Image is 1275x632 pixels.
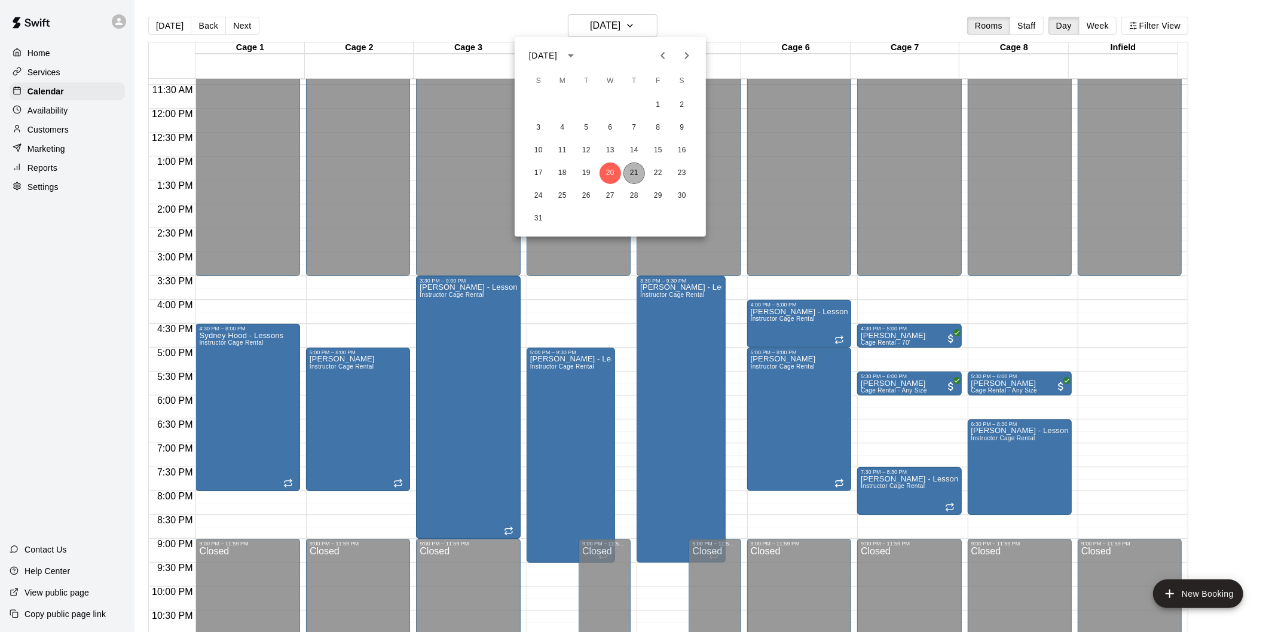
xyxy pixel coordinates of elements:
button: 7 [623,117,645,139]
button: 28 [623,185,645,207]
button: 10 [528,140,549,161]
button: 30 [671,185,693,207]
button: 11 [552,140,573,161]
button: 29 [647,185,669,207]
button: 1 [647,94,669,116]
button: Previous month [651,44,675,68]
button: 25 [552,185,573,207]
button: 2 [671,94,693,116]
button: 13 [600,140,621,161]
button: 8 [647,117,669,139]
span: Wednesday [600,69,621,93]
button: 26 [576,185,597,207]
div: [DATE] [529,50,557,62]
button: 27 [600,185,621,207]
span: Tuesday [576,69,597,93]
span: Thursday [623,69,645,93]
button: 21 [623,162,645,184]
button: 20 [600,162,621,184]
span: Saturday [671,69,693,93]
button: 31 [528,208,549,229]
button: 16 [671,140,693,161]
button: calendar view is open, switch to year view [561,45,581,66]
button: 19 [576,162,597,184]
button: 22 [647,162,669,184]
span: Friday [647,69,669,93]
button: 14 [623,140,645,161]
button: 3 [528,117,549,139]
span: Sunday [528,69,549,93]
button: 9 [671,117,693,139]
button: 17 [528,162,549,184]
button: 12 [576,140,597,161]
button: 18 [552,162,573,184]
button: 23 [671,162,693,184]
button: Next month [675,44,699,68]
button: 15 [647,140,669,161]
span: Monday [552,69,573,93]
button: 6 [600,117,621,139]
button: 4 [552,117,573,139]
button: 24 [528,185,549,207]
button: 5 [576,117,597,139]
